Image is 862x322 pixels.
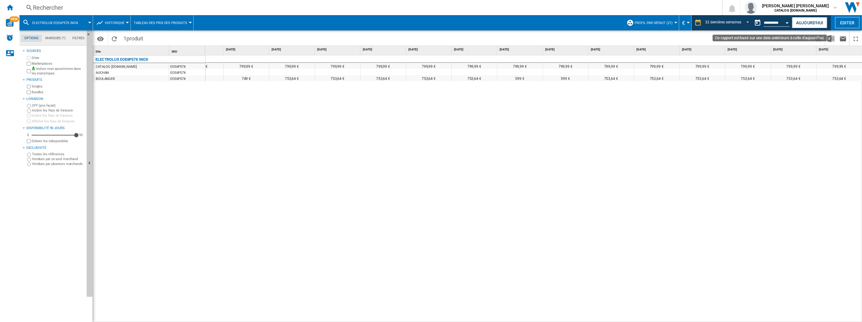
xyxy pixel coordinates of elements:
md-menu: Currency [679,15,692,30]
label: Toutes les références [32,152,84,156]
div: 753,64 € [725,75,771,81]
div: 799,99 € [406,63,452,69]
div: ELECTROLUX EOE6P57X INOX [23,15,90,30]
button: Editer [835,17,860,28]
div: [DATE] [499,46,543,53]
div: 90 [78,133,84,137]
div: [DATE] [544,46,588,53]
div: Produits [26,77,84,82]
span: SKU [171,50,177,53]
div: 753,64 € [315,75,360,81]
div: Sort None [94,46,169,55]
div: 799,99 € [315,63,360,69]
div: 753,64 € [361,75,406,81]
div: 753,64 € [634,75,680,81]
button: Aujourd'hui [792,17,827,28]
md-tab-item: Filtres [69,35,88,42]
span: [DATE] [500,47,542,52]
div: 799,99 € [680,63,725,69]
div: [DATE] [407,46,452,53]
div: Sort None [170,46,205,55]
input: Vendues par un seul marchand [27,158,31,162]
input: Toutes les références [27,153,31,157]
div: 749 € [224,75,269,81]
div: [DATE] [362,46,406,53]
md-slider: Disponibilité [32,132,76,138]
div: EOE6P57X [169,69,205,75]
b: CATALOG [DOMAIN_NAME] [774,9,817,12]
span: [DATE] [819,47,861,52]
span: produit [126,35,143,42]
img: profile.jpg [745,2,757,14]
div: Sources [26,49,84,53]
input: Sites [27,56,31,60]
div: 753,64 € [406,75,452,81]
input: OFF (prix facial) [27,104,31,108]
label: Enlever les indisponibles [32,139,84,143]
button: Tableau des prix des produits [134,15,190,30]
button: Open calendar [782,16,793,27]
div: 799,99 € [634,63,680,69]
label: Inclure les frais de livraison [32,108,84,113]
button: Plein écran [850,31,862,46]
span: [DATE] [226,47,268,52]
div: [DATE] [727,46,771,53]
button: ELECTROLUX EOE6P57X INOX [32,15,84,30]
div: [DATE] [635,46,680,53]
div: 753,64 € [680,75,725,81]
button: Options [94,33,106,44]
input: Afficher les frais de livraison [27,119,31,123]
div: [DATE] [681,46,725,53]
div: EOE6P57X [169,75,205,81]
input: Singles [27,85,31,89]
label: Vendues par plusieurs marchands [32,162,84,166]
div: Historique [96,15,127,30]
img: alerts-logo.svg [6,34,13,41]
div: 799,99 € [452,63,497,69]
input: Inclure les frais de livraison [27,109,31,113]
div: 753,64 € [452,75,497,81]
button: € [682,15,688,30]
label: Vendues par un seul marchand [32,157,84,161]
span: Site [95,50,101,53]
div: Profil par défaut (21) [627,15,676,30]
img: mysite-bg-18x18.png [32,67,35,70]
span: Tableau des prix des produits [134,21,187,25]
label: Bundles [32,90,84,94]
button: Profil par défaut (21) [635,15,676,30]
div: Disponibilité 90 Jours [26,126,84,131]
div: [DATE] [590,46,634,53]
div: [DATE] [225,46,269,53]
div: Livraison [26,97,84,101]
label: Afficher les frais de livraison [32,119,84,124]
div: EOE6P57X [169,63,205,69]
div: [DATE] [453,46,497,53]
img: excel-24x24.png [827,35,835,42]
button: Créer un favoris [812,31,825,46]
span: [DATE] [363,47,405,52]
div: SKU Sort None [170,46,205,55]
input: Vendues par plusieurs marchands [27,163,31,166]
span: [DATE] [728,47,770,52]
div: 799,99 € [589,63,634,69]
div: 799,99 € [543,63,588,69]
div: 753,64 € [269,75,315,81]
div: BOULANGER [96,76,115,82]
button: Télécharger au format Excel [825,31,837,46]
div: Rechercher [33,3,706,12]
button: Historique [105,15,127,30]
div: 32 dernières semaines [705,20,742,24]
input: Marketplaces [27,62,31,66]
md-tab-item: Marques (*) [42,35,69,42]
label: Singles [32,84,84,89]
div: [DATE] [772,46,816,53]
span: 1 [120,31,146,44]
button: Envoyer ce rapport par email [837,31,849,46]
md-tab-item: Options [21,35,42,42]
span: NEW [9,16,19,22]
span: € [682,20,685,26]
span: Profil par défaut (21) [635,21,673,25]
input: Afficher les frais de livraison [27,139,31,143]
div: 799,99 € [224,63,269,69]
div: 799,99 € [269,63,315,69]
